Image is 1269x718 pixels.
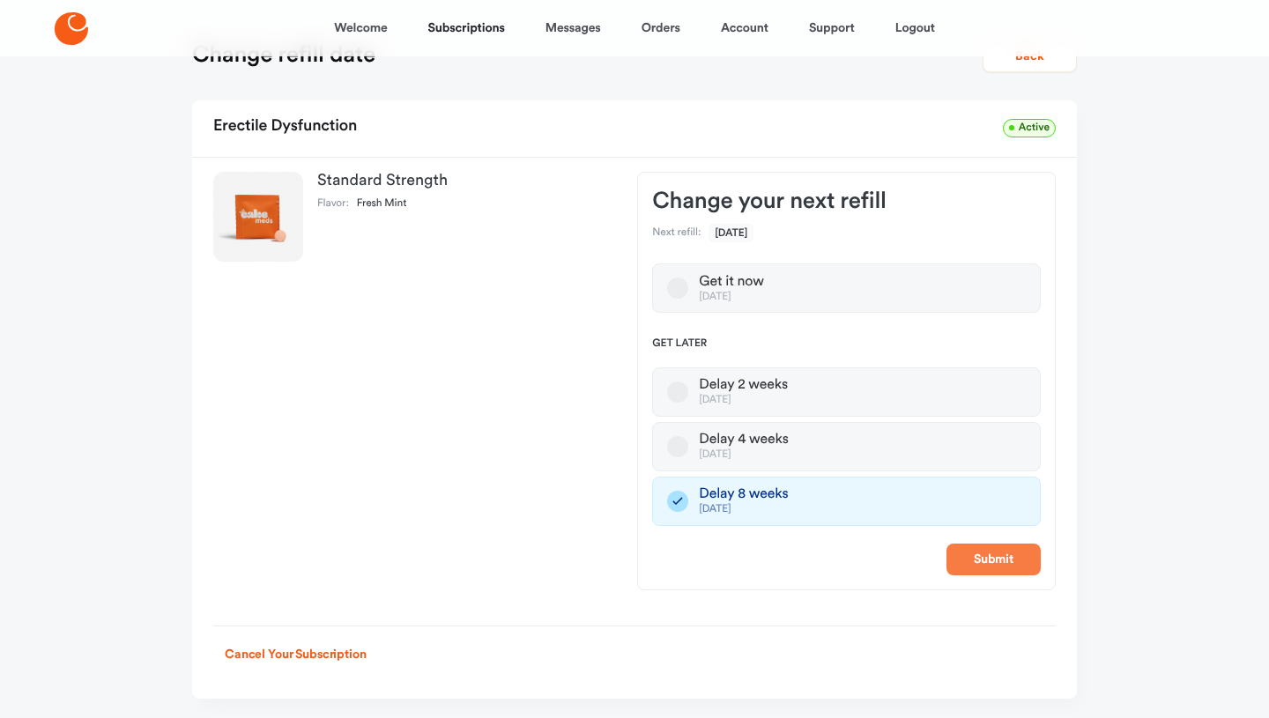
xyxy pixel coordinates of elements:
span: [DATE] [709,224,753,242]
a: Orders [642,7,680,49]
a: Logout [895,7,935,49]
dt: Flavor: [317,197,349,211]
button: Get it now[DATE] [667,278,688,299]
a: Subscriptions [428,7,505,49]
div: [DATE] [699,448,788,462]
h2: Erectile Dysfunction [213,111,357,143]
span: Get later [652,337,1041,352]
div: Delay 4 weeks [699,431,788,448]
div: Delay 8 weeks [699,485,788,503]
span: Active [1003,119,1056,137]
h3: Standard Strength [317,172,609,189]
button: Delay 8 weeks[DATE] [667,491,688,512]
a: Account [721,7,768,49]
a: Messages [545,7,601,49]
button: Cancel Your Subscription [213,639,378,670]
div: Delay 2 weeks [699,376,788,394]
div: [DATE] [699,291,763,304]
button: Submit [946,544,1041,575]
div: [DATE] [699,394,788,407]
h3: Change your next refill [652,187,1041,215]
a: Support [809,7,855,49]
button: Delay 4 weeks[DATE] [667,436,688,457]
button: Back [983,41,1077,72]
img: Standard Strength [213,172,303,262]
dt: Next refill: [652,226,701,241]
div: [DATE] [699,503,788,516]
dd: Fresh Mint [357,197,407,211]
div: Get it now [699,273,763,291]
a: Welcome [334,7,387,49]
button: Delay 2 weeks[DATE] [667,381,688,403]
